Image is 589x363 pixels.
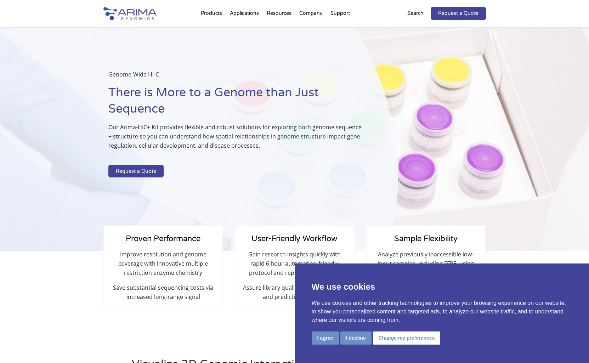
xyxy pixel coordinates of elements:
span: User-Friendly Workflow [251,234,337,243]
button: I decline [340,331,372,345]
a: Request a Quote [108,165,164,178]
span: Proven Performance [126,234,200,243]
button: Change my preferences [373,331,441,345]
p: Our Arima-HiC+ Kit provides flexible and robust solutions for exploring both genome sequence + st... [108,123,363,156]
p: We use cookies and other tracking technologies to improve your browsing experience on our website... [312,299,572,324]
p: Genome-Wide Hi-C [108,70,363,85]
p: Save substantial sequencing costs via increased long-range signal [111,283,215,301]
p: Search [407,9,424,18]
p: We use cookies [312,280,572,293]
button: I agree [312,331,339,345]
p: Gain research insights quickly with rapid 6 hour automation-friendly protocol and reproducible re... [242,250,346,283]
p: Improve resolution and genome coverage with innovative multiple restriction enzyme chemistry [111,250,215,283]
h1: There is More to a Genome than Just Sequence [108,85,363,123]
span: Sample Flexibility [394,234,458,243]
a: Request a Quote [431,7,486,20]
p: Analyze previously inaccessible low-input samples, including FFPE, using robust Arima-HiC chemistry [374,250,478,283]
img: Arima-Genomics-logo [103,7,157,20]
p: Assure library quality with quantitative and predictive QC steps [242,283,346,301]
